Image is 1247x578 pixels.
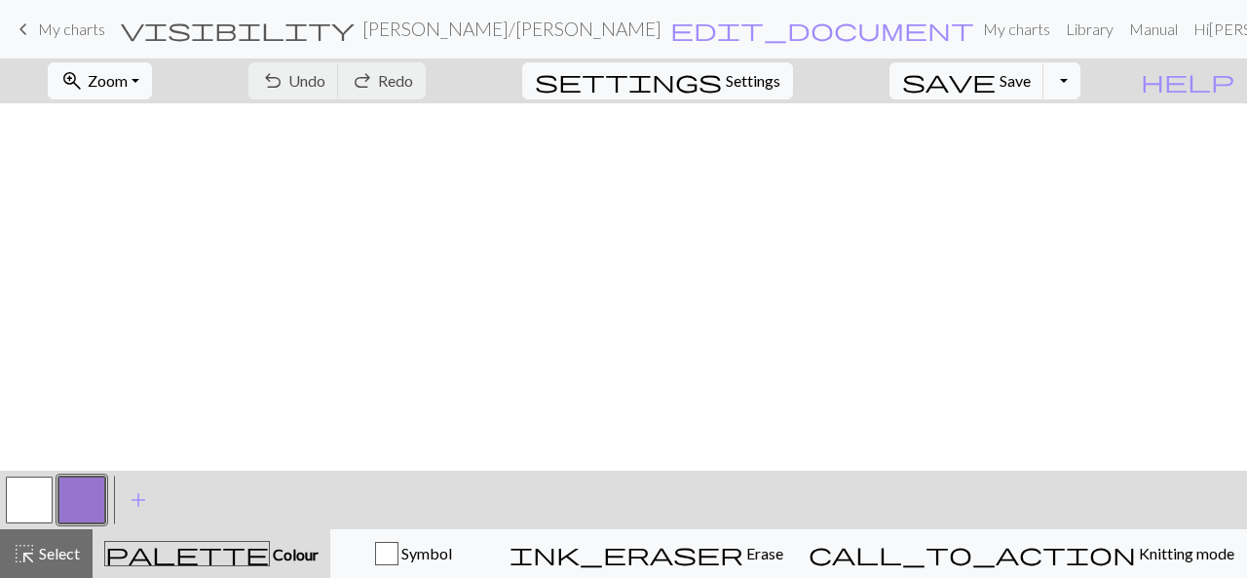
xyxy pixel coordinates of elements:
[743,544,783,562] span: Erase
[36,544,80,562] span: Select
[1136,544,1234,562] span: Knitting mode
[48,62,152,99] button: Zoom
[535,69,722,93] i: Settings
[270,545,319,563] span: Colour
[330,529,497,578] button: Symbol
[12,13,105,46] a: My charts
[902,67,996,95] span: save
[13,540,36,567] span: highlight_alt
[726,69,780,93] span: Settings
[38,19,105,38] span: My charts
[127,486,150,514] span: add
[121,16,355,43] span: visibility
[796,529,1247,578] button: Knitting mode
[522,62,793,99] button: SettingsSettings
[1141,67,1234,95] span: help
[975,10,1058,49] a: My charts
[510,540,743,567] span: ink_eraser
[497,529,796,578] button: Erase
[889,62,1044,99] button: Save
[60,67,84,95] span: zoom_in
[93,529,330,578] button: Colour
[1058,10,1121,49] a: Library
[12,16,35,43] span: keyboard_arrow_left
[1000,71,1031,90] span: Save
[1121,10,1186,49] a: Manual
[535,67,722,95] span: settings
[809,540,1136,567] span: call_to_action
[105,540,269,567] span: palette
[670,16,974,43] span: edit_document
[362,18,661,40] h2: [PERSON_NAME] / [PERSON_NAME]
[88,71,128,90] span: Zoom
[398,544,452,562] span: Symbol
